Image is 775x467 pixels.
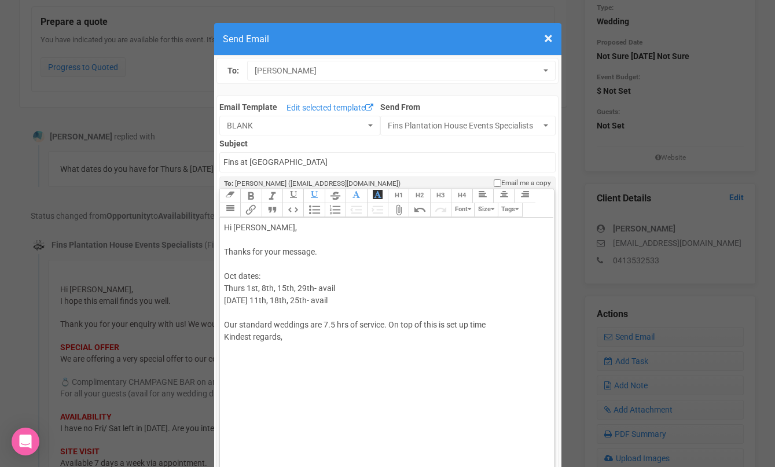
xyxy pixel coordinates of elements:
[388,189,409,203] button: Heading 1
[501,178,551,188] span: Email me a copy
[219,203,240,217] button: Align Justified
[430,189,451,203] button: Heading 3
[430,203,451,217] button: Redo
[262,203,282,217] button: Quote
[498,203,523,217] button: Tags
[219,135,556,149] label: Subject
[219,101,277,113] label: Email Template
[235,179,401,187] span: [PERSON_NAME] ([EMAIL_ADDRESS][DOMAIN_NAME])
[367,189,388,203] button: Font Background
[388,120,541,131] span: Fins Plantation House Events Specialists
[416,192,424,199] span: H2
[282,189,303,203] button: Underline
[474,203,497,217] button: Size
[284,101,376,116] a: Edit selected template
[240,189,261,203] button: Bold
[544,29,553,48] span: ×
[409,189,429,203] button: Heading 2
[12,428,39,455] div: Open Intercom Messenger
[219,189,240,203] button: Clear Formatting at cursor
[227,120,365,131] span: BLANK
[493,189,514,203] button: Align Center
[240,203,261,217] button: Link
[367,203,388,217] button: Increase Level
[255,65,541,76] span: [PERSON_NAME]
[303,189,324,203] button: Underline Colour
[514,189,535,203] button: Align Right
[282,203,303,217] button: Code
[262,189,282,203] button: Italic
[409,203,429,217] button: Undo
[395,192,403,199] span: H1
[472,189,493,203] button: Align Left
[223,32,553,46] h4: Send Email
[346,203,366,217] button: Decrease Level
[224,179,233,187] strong: To:
[388,203,409,217] button: Attach Files
[458,192,466,199] span: H4
[303,203,324,217] button: Bullets
[451,203,474,217] button: Font
[325,203,346,217] button: Numbers
[325,189,346,203] button: Strikethrough
[451,189,472,203] button: Heading 4
[227,65,239,77] label: To:
[346,189,366,203] button: Font Colour
[224,222,546,367] div: Hi [PERSON_NAME], Thanks for your message. Oct dates: Thurs 1st, 8th, 15th, 29th- avail [DATE] 11...
[436,192,445,199] span: H3
[380,99,556,113] label: Send From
